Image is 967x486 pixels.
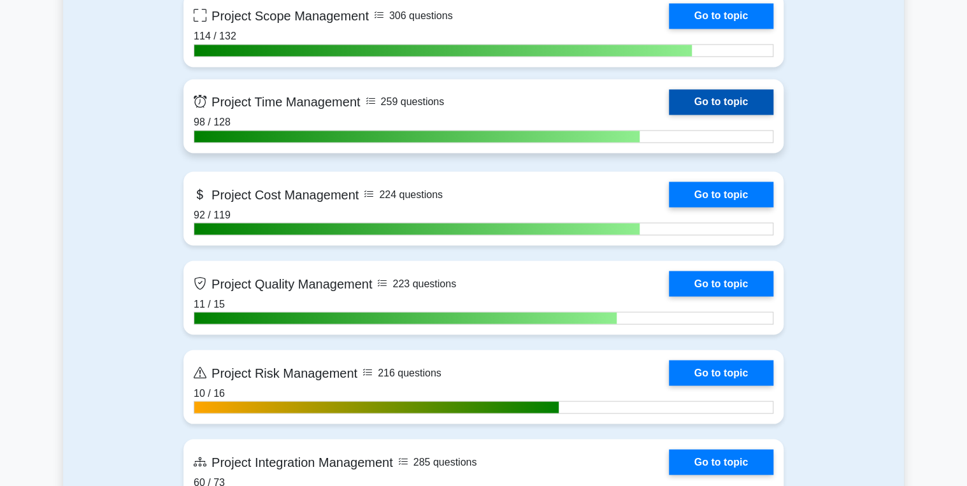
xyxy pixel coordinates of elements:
[669,449,773,475] a: Go to topic
[669,271,773,296] a: Go to topic
[669,182,773,207] a: Go to topic
[669,360,773,385] a: Go to topic
[669,3,773,29] a: Go to topic
[669,89,773,115] a: Go to topic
